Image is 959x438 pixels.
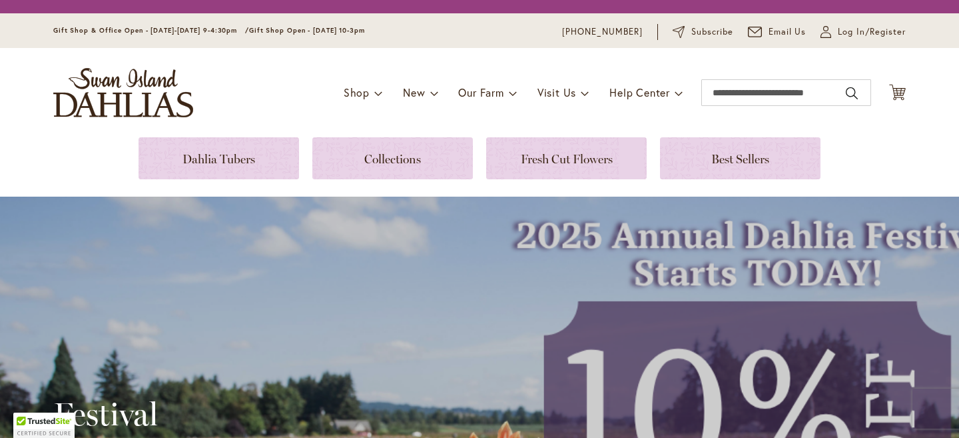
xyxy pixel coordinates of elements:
span: Help Center [609,85,670,99]
span: Gift Shop Open - [DATE] 10-3pm [249,26,365,35]
a: Subscribe [673,25,733,39]
span: New [403,85,425,99]
a: [PHONE_NUMBER] [562,25,643,39]
a: Log In/Register [820,25,906,39]
span: Gift Shop & Office Open - [DATE]-[DATE] 9-4:30pm / [53,26,249,35]
span: Our Farm [458,85,503,99]
span: Subscribe [691,25,733,39]
span: Email Us [769,25,806,39]
span: Log In/Register [838,25,906,39]
a: Email Us [748,25,806,39]
div: TrustedSite Certified [13,413,75,438]
button: Search [846,83,858,104]
a: store logo [53,68,193,117]
span: Visit Us [537,85,576,99]
span: Shop [344,85,370,99]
